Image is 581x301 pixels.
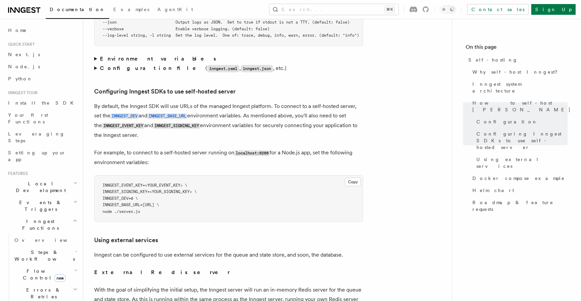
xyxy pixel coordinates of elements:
span: new [54,274,66,282]
a: Your first Functions [5,109,79,128]
code: localhost:8288 [234,150,270,156]
button: Copy [345,178,361,186]
button: Inngest Functions [5,215,79,234]
span: INNGEST_DEV=0 \ [103,196,138,201]
code: INNGEST_EVENT_KEY [102,123,144,129]
span: INNGEST_BASE_URL=[URL] \ [103,202,159,207]
span: node ./server.js [103,209,140,214]
summary: Environment variables [94,54,363,64]
a: Roadmap & feature requests [470,196,568,215]
span: Configuration [476,118,538,125]
button: Toggle dark mode [440,5,456,13]
strong: External Redis server [94,269,230,275]
a: INNGEST_BASE_URL [147,112,187,119]
code: inngest.json [241,65,273,72]
span: Configuring Inngest SDKs to use self-hosted server [476,130,568,151]
a: Contact sales [467,4,529,15]
span: Self-hosting [468,57,518,63]
code: INNGEST_DEV [110,113,139,119]
a: Using external services [474,153,568,172]
p: Inngest can be configured to use external services for the queue and state store, and soon, the d... [94,250,363,260]
a: Self-hosting [466,54,568,66]
span: Inngest Functions [5,218,73,231]
a: Install the SDK [5,97,79,109]
span: Your first Functions [8,112,48,124]
a: INNGEST_DEV [110,112,139,119]
button: Steps & Workflows [12,246,79,265]
a: Setting up your app [5,147,79,165]
span: Inngest system architecture [472,81,568,94]
span: --json Output logs as JSON. Set to true if stdout is not a TTY. (default: false) [103,20,350,25]
a: Configuring Inngest SDKs to use self-hosted server [474,128,568,153]
a: Docker compose example [470,172,568,184]
span: INNGEST_SIGNING_KEY=<YOUR_SIGNING_KEY> \ [103,189,197,194]
h4: On this page [466,43,568,54]
strong: Configuration file [100,65,205,71]
summary: Configuration file(inngest.yaml,inngest.json, etc.) [94,64,363,73]
span: Next.js [8,52,40,57]
a: How to self-host [PERSON_NAME] [470,97,568,116]
span: Features [5,171,28,176]
code: inngest.yaml [207,65,239,72]
code: INNGEST_BASE_URL [147,113,187,119]
span: Quick start [5,42,35,47]
a: Documentation [46,2,109,19]
a: Examples [109,2,153,18]
span: --verbose Enable verbose logging. (default: false) [103,27,270,31]
a: Node.js [5,61,79,73]
span: Examples [113,7,149,12]
button: Search...⌘K [269,4,398,15]
strong: Environment variables [100,55,217,62]
a: Python [5,73,79,85]
a: Configuring Inngest SDKs to use self-hosted server [94,87,236,96]
span: Steps & Workflows [12,249,75,262]
a: Sign Up [531,4,576,15]
span: Local Development [5,180,73,194]
span: Helm chart [472,187,514,194]
span: Overview [14,237,84,243]
span: Why self-host Inngest? [472,69,562,75]
a: Using external services [94,235,158,245]
span: Flow Control [12,268,74,281]
span: Documentation [50,7,105,12]
span: Errors & Retries [12,287,73,300]
a: Why self-host Inngest? [470,66,568,78]
code: INNGEST_SIGNING_KEY [153,123,200,129]
span: Leveraging Steps [8,131,65,143]
span: Using external services [476,156,568,170]
p: For example, to connect to a self-hosted server running on for a Node.js app, set the following e... [94,148,363,167]
a: Helm chart [470,184,568,196]
a: Leveraging Steps [5,128,79,147]
a: Next.js [5,48,79,61]
span: Docker compose example [472,175,565,182]
span: How to self-host [PERSON_NAME] [472,100,571,113]
span: AgentKit [157,7,193,12]
p: By default, the Inngest SDK will use URLs of the managed Inngest platform. To connect to a self-h... [94,102,363,140]
button: Flow Controlnew [12,265,79,284]
span: Python [8,76,33,81]
a: Configuration [474,116,568,128]
span: Node.js [8,64,40,69]
a: AgentKit [153,2,197,18]
span: Roadmap & feature requests [472,199,568,213]
a: Inngest system architecture [470,78,568,97]
a: Home [5,24,79,36]
span: Inngest tour [5,90,38,96]
button: Local Development [5,178,79,196]
span: Install the SDK [8,100,78,106]
button: Events & Triggers [5,196,79,215]
span: Events & Triggers [5,199,73,213]
kbd: ⌘K [385,6,394,13]
span: --log-level string, -l string Set the log level. One of: trace, debug, info, warn, error. (defaul... [103,33,359,38]
span: Setting up your app [8,150,66,162]
a: Overview [12,234,79,246]
span: Home [8,27,27,34]
span: INNGEST_EVENT_KEY=<YOUR_EVENT_KEY> \ [103,183,187,188]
